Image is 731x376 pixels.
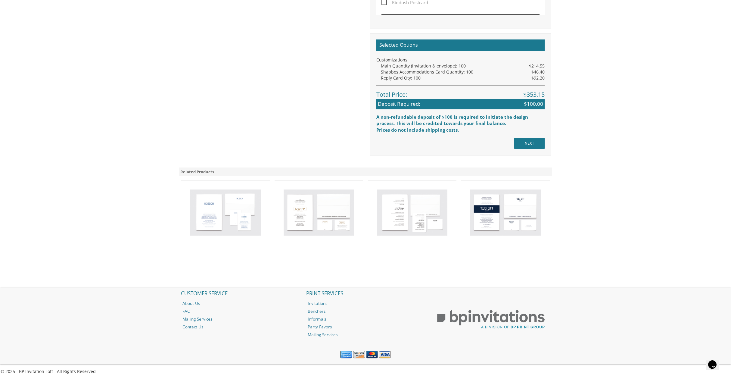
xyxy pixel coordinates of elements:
[429,304,553,334] img: BP Print Group
[303,315,428,323] a: Informals
[178,288,303,299] h2: CUSTOMER SERVICE
[514,138,545,149] input: NEXT
[377,190,447,236] img: Bar Mitzvah Invitation Style 16
[524,100,543,108] span: $100.00
[531,69,545,75] span: $46.40
[381,69,545,75] div: Shabbos Accommodations Card Quantity: 100
[178,315,303,323] a: Mailing Services
[284,190,354,236] img: Bar Mitzvah Invitation Style 14
[376,127,545,133] div: Prices do not include shipping costs.
[529,63,545,69] span: $214.55
[303,288,428,299] h2: PRINT SERVICES
[353,351,365,359] img: Discover
[381,75,545,81] div: Reply Card Qty: 100
[379,351,391,359] img: Visa
[706,352,725,370] iframe: chat widget
[366,351,378,359] img: MasterCard
[376,86,545,99] div: Total Price:
[303,307,428,315] a: Benchers
[381,63,545,69] div: Main Quantity (invitation & envelope): 100
[376,114,545,127] div: A non-refundable deposit of $100 is required to initiate the design process. This will be credite...
[523,90,545,99] span: $353.15
[190,190,261,236] img: Bar Mitzvah Invitation Style 11
[178,307,303,315] a: FAQ
[303,299,428,307] a: Invitations
[470,190,541,236] img: Bar Mitzvah Invitation Style 17
[303,331,428,339] a: Mailing Services
[340,351,352,359] img: American Express
[376,99,545,109] div: Deposit Required:
[303,323,428,331] a: Party Favors
[178,299,303,307] a: About Us
[376,57,545,63] div: Customizations:
[179,168,552,176] div: Related Products
[376,39,545,51] h2: Selected Options
[531,75,545,81] span: $92.20
[178,323,303,331] a: Contact Us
